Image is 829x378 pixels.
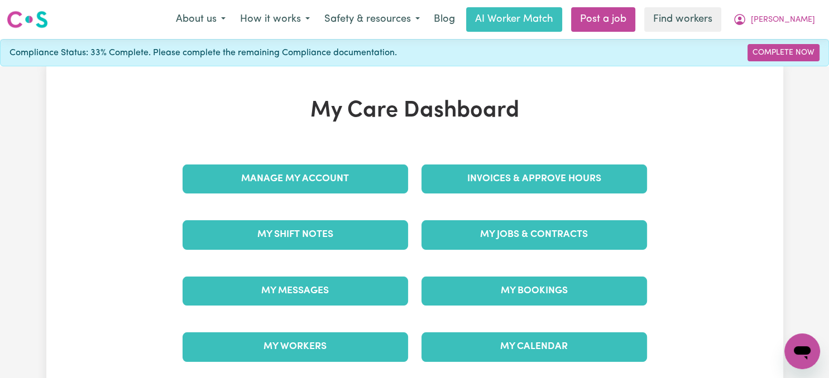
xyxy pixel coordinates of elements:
a: Invoices & Approve Hours [421,164,647,193]
a: Find workers [644,7,721,32]
a: My Bookings [421,277,647,306]
h1: My Care Dashboard [176,98,654,124]
a: Post a job [571,7,635,32]
a: My Workers [183,332,408,361]
a: Careseekers logo [7,7,48,32]
a: Complete Now [747,44,820,61]
button: My Account [726,8,822,31]
button: About us [169,8,233,31]
a: My Messages [183,277,408,306]
button: Safety & resources [317,8,427,31]
a: My Shift Notes [183,220,408,249]
button: How it works [233,8,317,31]
a: AI Worker Match [466,7,562,32]
a: My Jobs & Contracts [421,220,647,249]
a: My Calendar [421,332,647,361]
a: Manage My Account [183,164,408,193]
iframe: Button to launch messaging window [784,333,820,369]
span: Compliance Status: 33% Complete. Please complete the remaining Compliance documentation. [9,46,397,60]
span: [PERSON_NAME] [751,14,815,26]
img: Careseekers logo [7,9,48,30]
a: Blog [427,7,462,32]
